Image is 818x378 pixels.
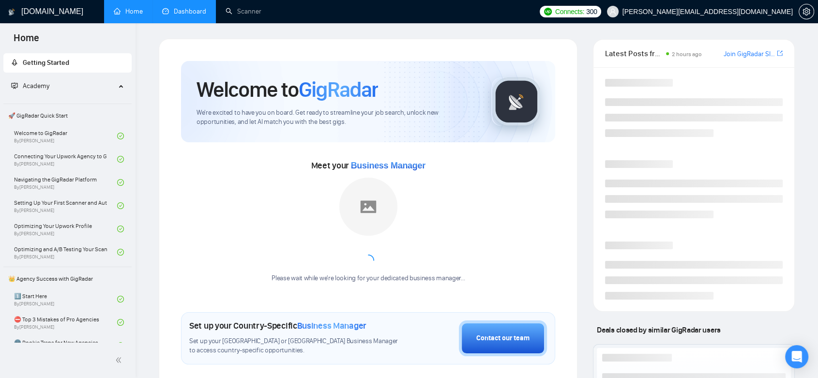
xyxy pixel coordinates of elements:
span: Home [6,31,47,51]
a: Navigating the GigRadar PlatformBy[PERSON_NAME] [14,172,117,193]
span: Meet your [311,160,425,171]
div: Please wait while we're looking for your dedicated business manager... [266,274,470,283]
span: double-left [115,355,125,365]
span: export [777,49,783,57]
span: rocket [11,59,18,66]
span: check-circle [117,296,124,302]
span: check-circle [117,179,124,186]
a: Connecting Your Upwork Agency to GigRadarBy[PERSON_NAME] [14,149,117,170]
a: homeHome [114,7,143,15]
a: Setting Up Your First Scanner and Auto-BidderBy[PERSON_NAME] [14,195,117,216]
button: setting [799,4,814,19]
span: Set up your [GEOGRAPHIC_DATA] or [GEOGRAPHIC_DATA] Business Manager to access country-specific op... [189,337,404,355]
span: check-circle [117,226,124,232]
img: gigradar-logo.png [492,77,541,126]
img: logo [8,4,15,20]
span: loading [362,254,374,267]
span: check-circle [117,249,124,256]
span: check-circle [117,133,124,139]
h1: Set up your Country-Specific [189,320,366,331]
a: export [777,49,783,58]
span: 300 [586,6,597,17]
a: Optimizing Your Upwork ProfileBy[PERSON_NAME] [14,218,117,240]
span: user [609,8,616,15]
a: setting [799,8,814,15]
span: Getting Started [23,59,69,67]
span: Connects: [555,6,584,17]
a: Optimizing and A/B Testing Your Scanner for Better ResultsBy[PERSON_NAME] [14,242,117,263]
span: Latest Posts from the GigRadar Community [605,47,663,60]
a: Join GigRadar Slack Community [724,49,775,60]
img: placeholder.png [339,178,397,236]
span: check-circle [117,156,124,163]
div: Open Intercom Messenger [785,345,808,368]
a: dashboardDashboard [162,7,206,15]
li: Getting Started [3,53,132,73]
a: Welcome to GigRadarBy[PERSON_NAME] [14,125,117,147]
span: 🚀 GigRadar Quick Start [4,106,131,125]
span: Academy [11,82,49,90]
span: Academy [23,82,49,90]
a: ⛔ Top 3 Mistakes of Pro AgenciesBy[PERSON_NAME] [14,312,117,333]
span: 2 hours ago [672,51,702,58]
a: 1️⃣ Start HereBy[PERSON_NAME] [14,288,117,310]
span: check-circle [117,342,124,349]
span: check-circle [117,202,124,209]
span: Business Manager [297,320,366,331]
span: GigRadar [299,76,378,103]
span: Business Manager [351,161,425,170]
button: Contact our team [459,320,547,356]
span: Deals closed by similar GigRadar users [593,321,724,338]
div: Contact our team [476,333,530,344]
span: 👑 Agency Success with GigRadar [4,269,131,288]
a: 🌚 Rookie Traps for New Agencies [14,335,117,356]
h1: Welcome to [197,76,378,103]
img: upwork-logo.png [544,8,552,15]
span: check-circle [117,319,124,326]
span: We're excited to have you on board. Get ready to streamline your job search, unlock new opportuni... [197,108,476,127]
span: fund-projection-screen [11,82,18,89]
a: searchScanner [226,7,261,15]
